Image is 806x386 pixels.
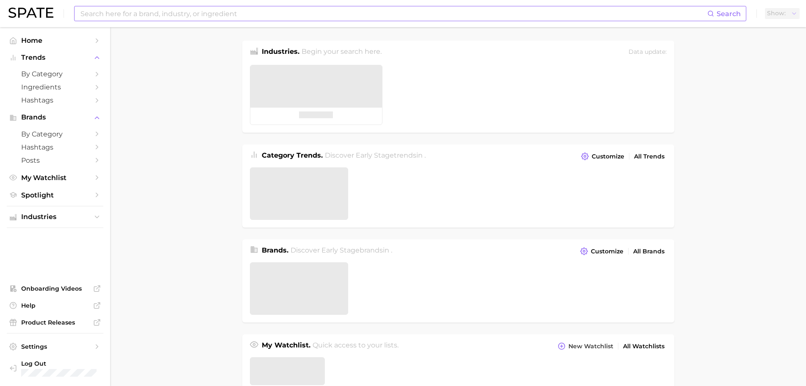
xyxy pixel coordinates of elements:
span: by Category [21,130,89,138]
button: Show [765,8,800,19]
span: Help [21,302,89,309]
div: Data update: [629,47,667,58]
button: Customize [579,150,626,162]
span: My Watchlist [21,174,89,182]
span: Discover Early Stage trends in . [325,151,426,159]
a: Product Releases [7,316,103,329]
span: Discover Early Stage brands in . [291,246,392,254]
button: Brands [7,111,103,124]
span: Category Trends . [262,151,323,159]
span: Home [21,36,89,44]
button: New Watchlist [556,340,615,352]
span: Show [767,11,786,16]
h2: Begin your search here. [302,47,382,58]
button: Customize [578,245,625,257]
span: Hashtags [21,96,89,104]
span: New Watchlist [568,343,613,350]
span: Customize [591,248,623,255]
a: Help [7,299,103,312]
a: Home [7,34,103,47]
a: Onboarding Videos [7,282,103,295]
span: Settings [21,343,89,350]
span: Search [717,10,741,18]
a: by Category [7,128,103,141]
button: Trends [7,51,103,64]
a: Posts [7,154,103,167]
img: SPATE [8,8,53,18]
a: by Category [7,67,103,81]
span: Brands . [262,246,288,254]
a: My Watchlist [7,171,103,184]
h2: Quick access to your lists. [313,340,399,352]
a: Hashtags [7,141,103,154]
span: Customize [592,153,624,160]
a: All Watchlists [621,341,667,352]
a: Log out. Currently logged in with e-mail yzhan@estee.com. [7,357,103,379]
span: All Watchlists [623,343,665,350]
a: All Brands [631,246,667,257]
span: Onboarding Videos [21,285,89,292]
span: Spotlight [21,191,89,199]
span: Hashtags [21,143,89,151]
span: Ingredients [21,83,89,91]
span: by Category [21,70,89,78]
span: Industries [21,213,89,221]
span: All Trends [634,153,665,160]
a: Hashtags [7,94,103,107]
h1: My Watchlist. [262,340,310,352]
span: All Brands [633,248,665,255]
a: Spotlight [7,189,103,202]
button: Industries [7,211,103,223]
a: Settings [7,340,103,353]
a: Ingredients [7,81,103,94]
span: Trends [21,54,89,61]
h1: Industries. [262,47,299,58]
span: Log Out [21,360,97,367]
span: Brands [21,114,89,121]
span: Posts [21,156,89,164]
a: All Trends [632,151,667,162]
span: Product Releases [21,319,89,326]
input: Search here for a brand, industry, or ingredient [80,6,707,21]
